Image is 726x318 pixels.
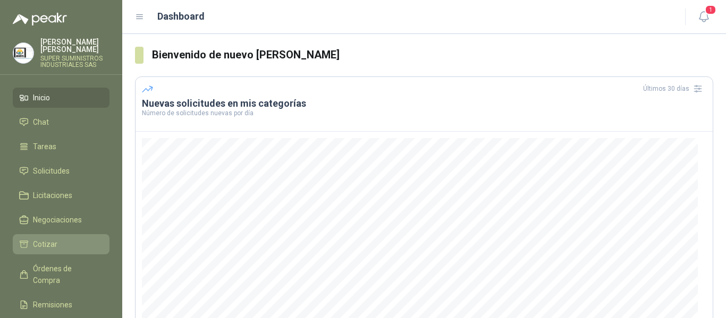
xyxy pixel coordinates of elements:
span: Remisiones [33,299,72,311]
button: 1 [694,7,713,27]
span: Inicio [33,92,50,104]
div: Últimos 30 días [643,80,706,97]
span: Cotizar [33,238,57,250]
p: [PERSON_NAME] [PERSON_NAME] [40,38,109,53]
span: Tareas [33,141,56,152]
h1: Dashboard [157,9,205,24]
a: Tareas [13,136,109,157]
a: Solicitudes [13,161,109,181]
a: Remisiones [13,295,109,315]
p: SUPER SUMINISTROS INDUSTRIALES SAS [40,55,109,68]
a: Órdenes de Compra [13,259,109,290]
span: 1 [705,5,716,15]
img: Company Logo [13,43,33,63]
a: Inicio [13,88,109,108]
a: Cotizar [13,234,109,254]
h3: Bienvenido de nuevo [PERSON_NAME] [152,47,713,63]
span: Negociaciones [33,214,82,226]
span: Solicitudes [33,165,70,177]
span: Órdenes de Compra [33,263,99,286]
a: Negociaciones [13,210,109,230]
p: Número de solicitudes nuevas por día [142,110,706,116]
span: Licitaciones [33,190,72,201]
a: Licitaciones [13,185,109,205]
img: Logo peakr [13,13,67,25]
h3: Nuevas solicitudes en mis categorías [142,97,706,110]
span: Chat [33,116,49,128]
a: Chat [13,112,109,132]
